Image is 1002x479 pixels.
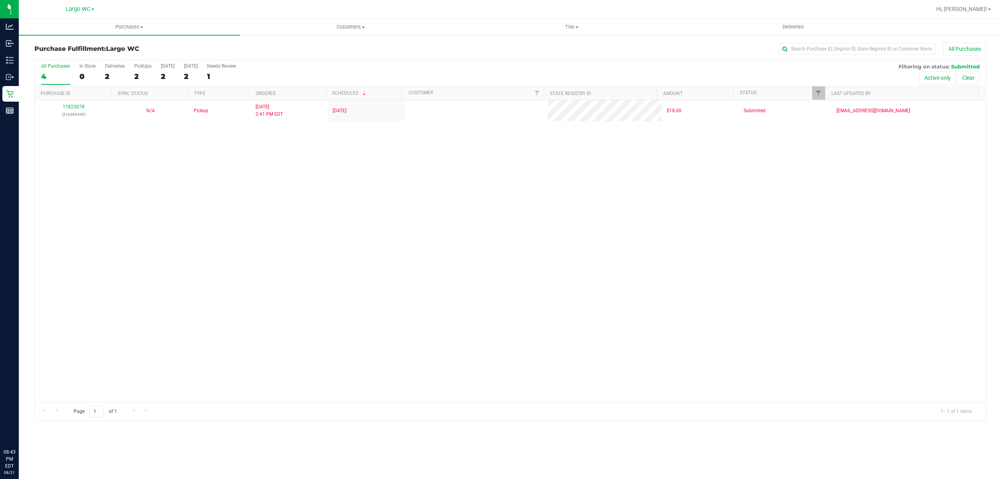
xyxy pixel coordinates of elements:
div: Needs Review [207,63,236,69]
div: 2 [184,72,198,81]
a: 11823078 [63,104,85,109]
span: Submitted [951,63,980,70]
span: [DATE] [333,107,346,115]
a: Purchase ID [41,91,70,96]
span: Hi, [PERSON_NAME]! [936,6,987,12]
div: 4 [41,72,70,81]
inline-svg: Inbound [6,39,14,47]
div: 2 [105,72,125,81]
a: Deliveries [683,19,904,35]
inline-svg: Analytics [6,23,14,30]
div: Deliveries [105,63,125,69]
a: Filter [812,86,825,100]
span: Submitted [744,107,766,115]
inline-svg: Retail [6,90,14,98]
div: 2 [134,72,151,81]
div: PickUps [134,63,151,69]
input: 1 [90,405,104,418]
div: 1 [207,72,236,81]
span: 1 - 1 of 1 items [934,405,978,417]
span: Deliveries [772,23,815,30]
a: Ordered [256,91,276,96]
inline-svg: Outbound [6,73,14,81]
a: Status [740,90,757,95]
a: Last Updated By [831,91,871,96]
span: Page of 1 [67,405,123,418]
div: 2 [161,72,175,81]
input: Search Purchase ID, Original ID, State Registry ID or Customer Name... [779,43,935,55]
p: (316386440) [40,111,107,118]
a: Customer [409,90,433,95]
div: All Purchases [41,63,70,69]
span: [EMAIL_ADDRESS][DOMAIN_NAME] [836,107,910,115]
button: N/A [146,107,155,115]
h3: Purchase Fulfillment: [34,45,352,52]
inline-svg: Reports [6,107,14,115]
button: All Purchases [943,42,986,56]
p: 08:43 PM EDT [4,449,15,470]
span: $18.00 [667,107,681,115]
div: 0 [79,72,96,81]
span: Largo WC [66,6,90,13]
a: Amount [663,91,683,96]
button: Active only [919,71,956,84]
span: Not Applicable [146,108,155,113]
a: Purchases [19,19,240,35]
a: Sync Status [118,91,148,96]
span: Customers [240,23,461,30]
span: Largo WC [106,45,139,52]
span: Purchases [19,23,240,30]
a: Tills [461,19,682,35]
div: [DATE] [184,63,198,69]
p: 08/21 [4,470,15,475]
a: Filter [531,86,544,100]
a: Type [194,91,205,96]
span: Tills [461,23,682,30]
a: Customers [240,19,461,35]
a: State Registry ID [550,91,591,96]
span: Pickup [194,107,208,115]
div: [DATE] [161,63,175,69]
a: Scheduled [332,90,368,96]
iframe: Resource center [8,416,31,440]
span: [DATE] 2:41 PM EDT [256,103,283,118]
div: In Store [79,63,96,69]
button: Clear [957,71,980,84]
span: Filtering on status: [899,63,950,70]
inline-svg: Inventory [6,56,14,64]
